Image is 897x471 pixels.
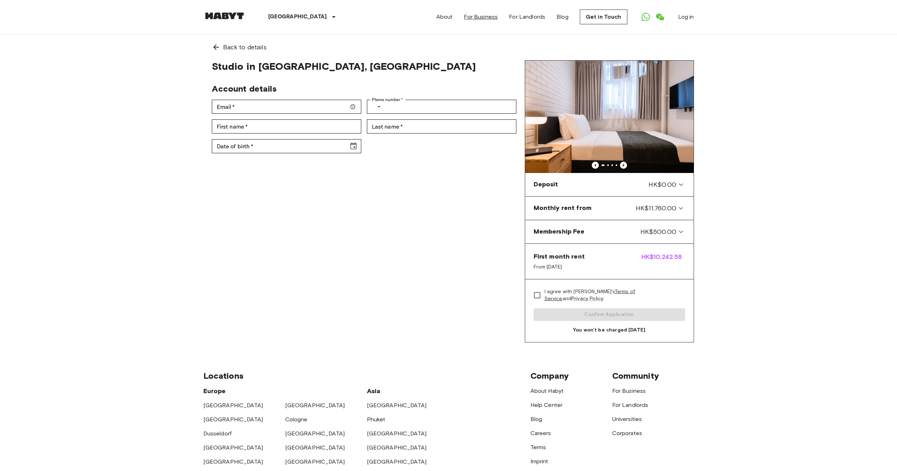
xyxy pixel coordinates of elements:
span: I agree with [PERSON_NAME]'s and [545,288,680,302]
span: HK$11,760.00 [636,204,677,213]
a: [GEOGRAPHIC_DATA] [285,430,345,437]
a: For Business [464,13,498,21]
div: DepositHK$0.00 [528,176,691,193]
button: Previous image [620,162,627,169]
a: Cologne [285,416,308,423]
div: Email [212,100,361,114]
div: First name [212,119,361,134]
label: Phone number [372,97,403,103]
div: Monthly rent fromHK$11,760.00 [528,199,691,217]
a: Log in [678,13,694,21]
a: [GEOGRAPHIC_DATA] [285,458,345,465]
a: Dusseldorf [203,430,232,437]
a: [GEOGRAPHIC_DATA] [203,444,263,451]
a: [GEOGRAPHIC_DATA] [285,402,345,409]
button: Choose date [346,139,361,153]
span: HK$0.00 [649,180,676,189]
a: For Landlords [509,13,545,21]
span: Deposit [534,180,558,189]
span: Account details [212,83,277,94]
a: For Landlords [612,402,649,408]
span: Company [530,371,569,381]
a: Careers [530,430,551,436]
button: Select country [372,100,386,114]
button: Previous image [592,162,599,169]
a: Blog [530,416,542,422]
a: [GEOGRAPHIC_DATA] [367,402,427,409]
a: About Habyt [530,388,564,394]
span: Locations [203,371,244,381]
img: Habyt [203,12,246,19]
span: HK$500.00 [640,227,676,236]
span: Community [612,371,659,381]
span: Monthly rent from [534,204,592,213]
a: [GEOGRAPHIC_DATA] [367,444,427,451]
a: Terms of Service [545,289,635,302]
div: Membership FeeHK$500.00 [528,223,691,241]
a: Blog [557,13,569,21]
a: [GEOGRAPHIC_DATA] [203,416,263,423]
a: [GEOGRAPHIC_DATA] [367,458,427,465]
span: HK$10,242.58 [641,252,685,271]
span: Studio in [GEOGRAPHIC_DATA], [GEOGRAPHIC_DATA] [212,60,516,72]
span: Asia [367,387,381,395]
img: Marketing picture of unit HK-01-063-003-001 [525,61,694,173]
a: Terms [530,444,546,451]
span: You won't be charged [DATE] [534,327,685,334]
a: Universities [612,416,642,422]
a: Open WeChat [653,10,667,24]
a: Back to details [203,34,694,60]
svg: Make sure your email is correct — we'll send your booking details there. [350,104,356,110]
a: Phuket [367,416,386,423]
span: Europe [203,387,226,395]
a: [GEOGRAPHIC_DATA] [203,402,263,409]
a: Open WhatsApp [639,10,653,24]
div: Last name [367,119,516,134]
a: [GEOGRAPHIC_DATA] [203,458,263,465]
a: For Business [612,388,646,394]
a: Corporates [612,430,643,436]
a: Privacy Policy [571,296,603,302]
span: Back to details [223,43,266,52]
a: Help Center [530,402,563,408]
a: Get in Touch [580,10,627,24]
a: Imprint [530,458,548,465]
p: [GEOGRAPHIC_DATA] [268,13,327,21]
a: [GEOGRAPHIC_DATA] [367,430,427,437]
a: About [436,13,453,21]
span: First month rent [534,252,585,261]
a: [GEOGRAPHIC_DATA] [285,444,345,451]
span: From [DATE] [534,264,585,271]
span: Membership Fee [534,227,585,236]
